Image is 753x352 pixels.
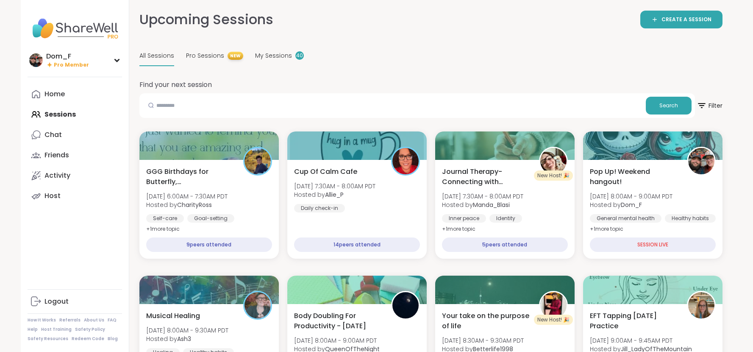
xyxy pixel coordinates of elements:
[294,190,375,199] span: Hosted by
[44,191,61,201] div: Host
[697,93,722,118] button: Filter
[146,201,228,209] span: Hosted by
[540,148,567,174] img: Manda_Blasi
[28,327,38,332] a: Help
[44,171,70,180] div: Activity
[44,151,69,160] div: Friends
[46,52,89,61] div: Dom_F
[442,201,523,209] span: Hosted by
[255,51,292,60] span: My Sessions
[295,51,304,60] div: 40
[392,292,419,318] img: QueenOfTheNight
[146,326,228,335] span: [DATE] 8:00AM - 9:30AM PDT
[442,214,486,223] div: Inner peace
[489,214,522,223] div: Identity
[28,317,56,323] a: How It Works
[108,336,118,342] a: Blog
[28,125,122,145] a: Chat
[44,89,65,99] div: Home
[108,317,117,323] a: FAQ
[228,52,243,60] span: NEW
[294,167,357,177] span: Cup Of Calm Cafe
[75,327,105,332] a: Safety Policy
[590,167,678,187] span: Pop Up! Weekend hangout!
[28,165,122,186] a: Activity
[245,148,271,174] img: CharityRoss
[28,291,122,312] a: Logout
[139,51,174,60] span: All Sessions
[294,237,420,252] div: 14 peers attended
[146,214,184,223] div: Self-care
[29,53,43,67] img: Dom_F
[534,170,573,181] div: New Host! 🎉
[473,201,510,209] b: Manda_Blasi
[688,292,714,318] img: Jill_LadyOfTheMountain
[146,335,228,343] span: Hosted by
[442,311,530,331] span: Your take on the purpose of life
[146,311,200,321] span: Musical Healing
[72,336,104,342] a: Redeem Code
[665,214,716,223] div: Healthy habits
[590,311,678,331] span: EFT Tapping [DATE] Practice
[442,167,530,187] span: Journal Therapy- Connecting with Ourselves
[187,214,234,223] div: Goal-setting
[590,201,672,209] span: Hosted by
[28,145,122,165] a: Friends
[325,190,344,199] b: Allie_P
[534,315,573,325] div: New Host! 🎉
[245,292,271,318] img: Ash3
[28,14,122,43] img: ShareWell Nav Logo
[28,336,68,342] a: Safety Resources
[697,95,722,116] span: Filter
[146,167,234,187] span: GGG Birthdays for Butterfly, [PERSON_NAME] and [PERSON_NAME]
[294,182,375,190] span: [DATE] 7:30AM - 8:00AM PDT
[146,192,228,201] span: [DATE] 6:00AM - 7:30AM PDT
[590,237,716,252] div: SESSION LIVE
[640,11,722,28] a: CREATE A SESSION
[28,84,122,104] a: Home
[294,204,345,212] div: Daily check-in
[646,97,692,115] button: Search
[54,61,89,69] span: Pro Member
[59,317,81,323] a: Referrals
[139,10,273,29] h2: Upcoming Sessions
[590,214,661,223] div: General mental health
[294,336,380,345] span: [DATE] 8:00AM - 9:00AM PDT
[442,192,523,201] span: [DATE] 7:30AM - 8:00AM PDT
[84,317,104,323] a: About Us
[540,292,567,318] img: Betterlife1998
[186,51,224,60] span: Pro Sessions
[661,16,711,23] span: CREATE A SESSION
[28,186,122,206] a: Host
[621,201,642,209] b: Dom_F
[392,148,419,174] img: Allie_P
[590,336,692,345] span: [DATE] 9:00AM - 9:45AM PDT
[590,192,672,201] span: [DATE] 8:00AM - 9:00AM PDT
[442,336,524,345] span: [DATE] 8:30AM - 9:30AM PDT
[442,237,568,252] div: 5 peers attended
[44,297,69,306] div: Logout
[139,80,212,90] h2: Find your next session
[177,335,191,343] b: Ash3
[44,130,62,140] div: Chat
[177,201,212,209] b: CharityRoss
[659,102,678,109] span: Search
[688,148,714,174] img: Dom_F
[41,327,72,332] a: Host Training
[146,237,272,252] div: 9 peers attended
[294,311,382,331] span: Body Doubling For Productivity - [DATE]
